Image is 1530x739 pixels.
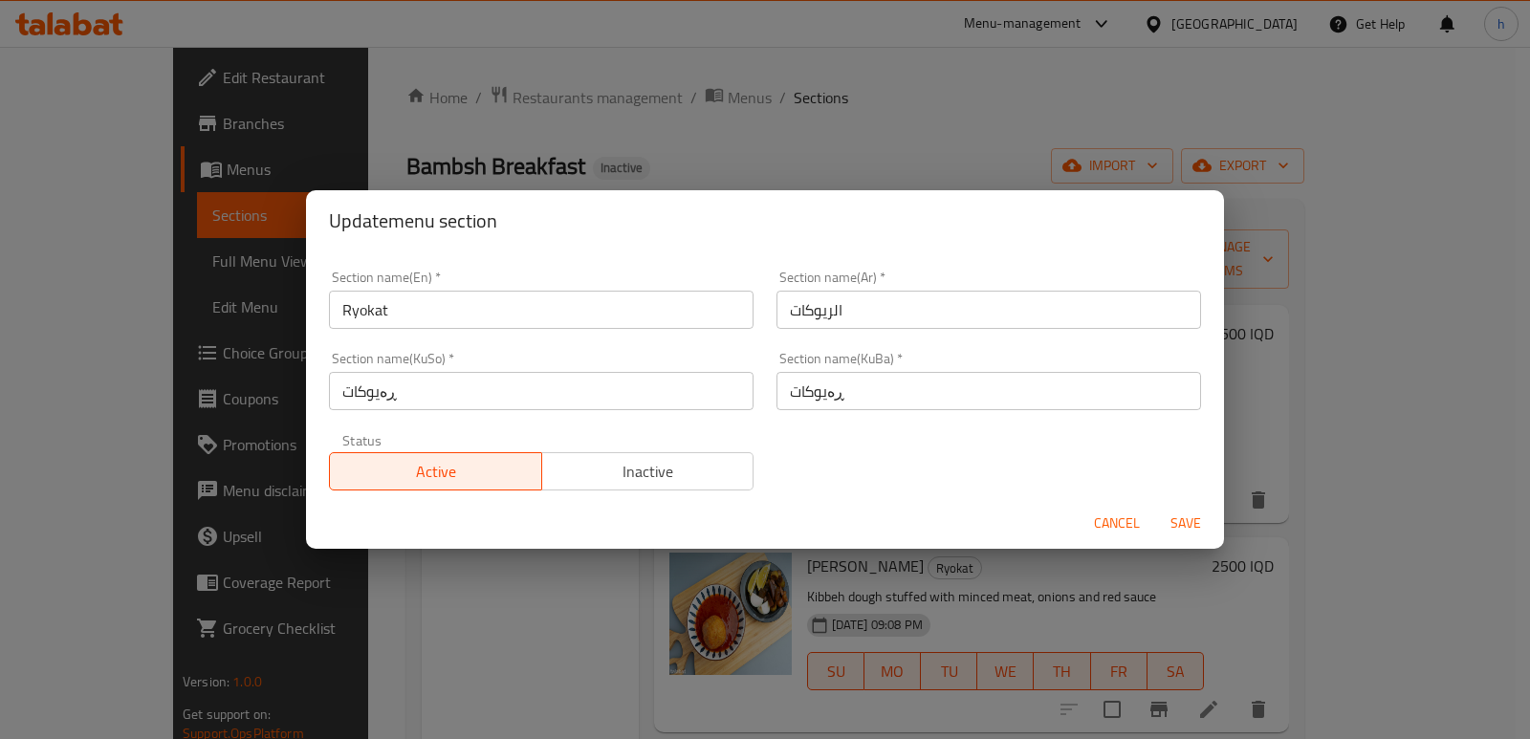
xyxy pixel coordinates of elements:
[338,458,535,486] span: Active
[1086,506,1147,541] button: Cancel
[1163,511,1209,535] span: Save
[541,452,754,490] button: Inactive
[329,372,754,410] input: Please enter section name(KuSo)
[550,458,747,486] span: Inactive
[329,206,1201,236] h2: Update menu section
[329,452,542,490] button: Active
[1094,511,1140,535] span: Cancel
[1155,506,1216,541] button: Save
[776,291,1201,329] input: Please enter section name(ar)
[329,291,754,329] input: Please enter section name(en)
[776,372,1201,410] input: Please enter section name(KuBa)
